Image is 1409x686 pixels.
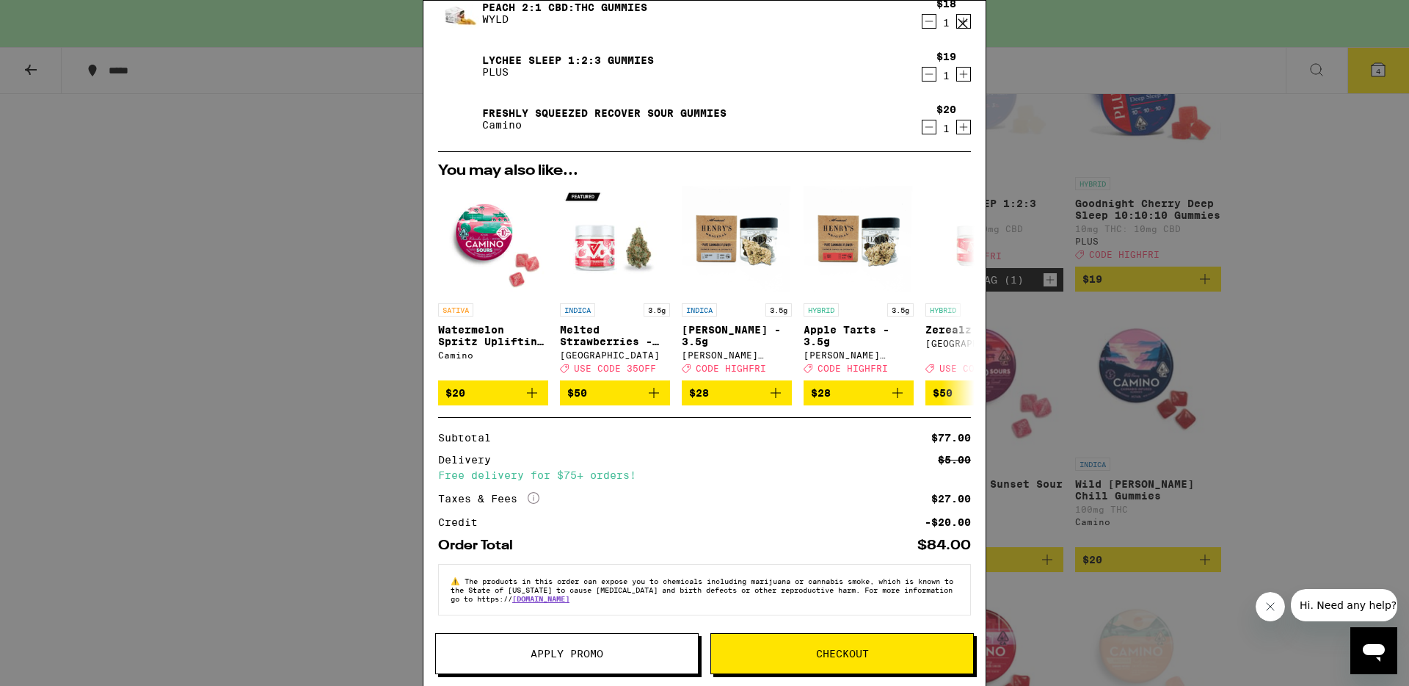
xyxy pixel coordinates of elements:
[574,364,656,373] span: USE CODE 35OFF
[438,517,488,527] div: Credit
[804,303,839,317] p: HYBRID
[438,46,479,87] img: Lychee SLEEP 1:2:3 Gummies
[1256,592,1285,621] iframe: Close message
[438,380,548,405] button: Add to bag
[560,303,595,317] p: INDICA
[925,303,961,317] p: HYBRID
[445,387,465,399] span: $20
[936,123,956,134] div: 1
[567,387,587,399] span: $50
[560,380,670,405] button: Add to bag
[925,186,1035,380] a: Open page for Zerealz - 3.5g from Ember Valley
[560,186,670,380] a: Open page for Melted Strawberries - 3.5g from Ember Valley
[938,455,971,465] div: $5.00
[482,13,647,25] p: WYLD
[438,350,548,360] div: Camino
[925,339,1035,348] div: [GEOGRAPHIC_DATA]
[682,303,717,317] p: INDICA
[925,324,1035,336] p: Zerealz - 3.5g
[689,387,709,399] span: $28
[531,649,603,659] span: Apply Promo
[931,433,971,443] div: $77.00
[696,364,766,373] span: CODE HIGHFRI
[925,517,971,527] div: -$20.00
[917,539,971,552] div: $84.00
[936,70,956,82] div: 1
[438,455,501,465] div: Delivery
[710,633,974,674] button: Checkout
[438,186,548,380] a: Open page for Watermelon Spritz Uplifting Sour Gummies from Camino
[438,186,548,296] img: Camino - Watermelon Spritz Uplifting Sour Gummies
[936,51,956,62] div: $19
[438,324,548,347] p: Watermelon Spritz Uplifting Sour Gummies
[1350,627,1397,674] iframe: Button to launch messaging window
[936,17,956,29] div: 1
[1291,589,1397,621] iframe: Message from company
[644,303,670,317] p: 3.5g
[816,649,869,659] span: Checkout
[804,186,914,296] img: Henry's Original - Apple Tarts - 3.5g
[804,380,914,405] button: Add to bag
[931,494,971,504] div: $27.00
[451,577,953,603] span: The products in this order can expose you to chemicals including marijuana or cannabis smoke, whi...
[560,324,670,347] p: Melted Strawberries - 3.5g
[438,98,479,140] img: Freshly Squeezed Recover Sour Gummies
[682,380,792,405] button: Add to bag
[560,186,670,296] img: Ember Valley - Melted Strawberries - 3.5g
[922,67,936,82] button: Decrement
[438,539,523,552] div: Order Total
[956,120,971,134] button: Increment
[956,67,971,82] button: Increment
[682,186,792,380] a: Open page for King Louis XIII - 3.5g from Henry's Original
[451,577,465,585] span: ⚠️
[512,594,569,603] a: [DOMAIN_NAME]
[435,633,699,674] button: Apply Promo
[939,364,1022,373] span: USE CODE 35OFF
[482,119,727,131] p: Camino
[933,387,953,399] span: $50
[922,14,936,29] button: Decrement
[682,186,792,296] img: Henry's Original - King Louis XIII - 3.5g
[925,186,1035,296] img: Ember Valley - Zerealz - 3.5g
[922,120,936,134] button: Decrement
[765,303,792,317] p: 3.5g
[482,107,727,119] a: Freshly Squeezed Recover Sour Gummies
[818,364,888,373] span: CODE HIGHFRI
[887,303,914,317] p: 3.5g
[482,66,654,78] p: PLUS
[925,380,1035,405] button: Add to bag
[682,350,792,360] div: [PERSON_NAME] Original
[438,492,539,505] div: Taxes & Fees
[438,433,501,443] div: Subtotal
[560,350,670,360] div: [GEOGRAPHIC_DATA]
[482,1,647,13] a: Peach 2:1 CBD:THC Gummies
[804,186,914,380] a: Open page for Apple Tarts - 3.5g from Henry's Original
[811,387,831,399] span: $28
[682,324,792,347] p: [PERSON_NAME] - 3.5g
[438,470,971,480] div: Free delivery for $75+ orders!
[936,104,956,115] div: $20
[438,164,971,178] h2: You may also like...
[804,324,914,347] p: Apple Tarts - 3.5g
[482,54,654,66] a: Lychee SLEEP 1:2:3 Gummies
[804,350,914,360] div: [PERSON_NAME] Original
